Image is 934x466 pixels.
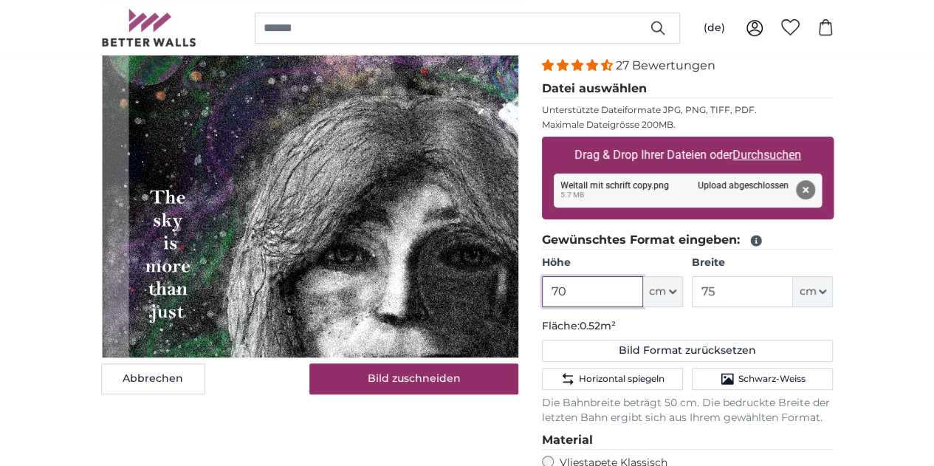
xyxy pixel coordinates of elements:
[732,148,801,162] u: Durchsuchen
[542,80,834,98] legend: Datei auswählen
[643,276,683,307] button: cm
[542,396,834,425] p: Die Bahnbreite beträgt 50 cm. Die bedruckte Breite der letzten Bahn ergibt sich aus Ihrem gewählt...
[101,363,205,394] button: Abbrechen
[542,368,683,390] button: Horizontal spiegeln
[692,256,833,270] label: Breite
[799,284,816,299] span: cm
[542,340,834,362] button: Bild Format zurücksetzen
[692,15,737,41] button: (de)
[738,373,805,385] span: Schwarz-Weiss
[793,276,833,307] button: cm
[309,363,518,394] button: Bild zuschneiden
[542,431,834,450] legend: Material
[580,319,616,332] span: 0.52m²
[542,256,683,270] label: Höhe
[569,140,807,170] label: Drag & Drop Ihrer Dateien oder
[692,368,833,390] button: Schwarz-Weiss
[616,58,715,72] span: 27 Bewertungen
[542,119,834,131] p: Maximale Dateigrösse 200MB.
[542,231,834,250] legend: Gewünschtes Format eingeben:
[542,104,834,116] p: Unterstützte Dateiformate JPG, PNG, TIFF, PDF.
[578,373,664,385] span: Horizontal spiegeln
[542,58,616,72] span: 4.41 stars
[649,284,666,299] span: cm
[542,319,834,334] p: Fläche:
[101,9,197,47] img: Betterwalls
